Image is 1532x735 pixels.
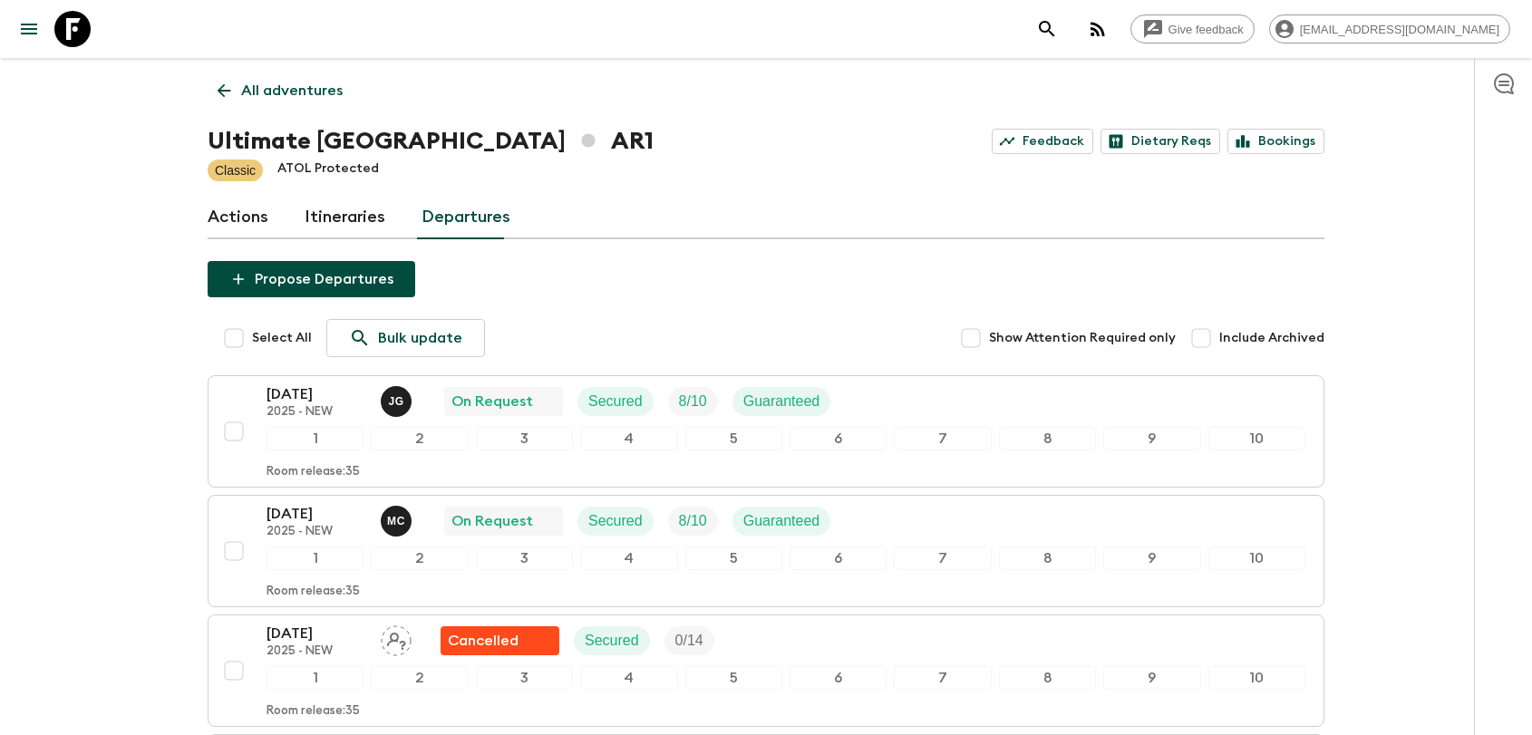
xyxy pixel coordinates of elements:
div: 2 [371,546,468,570]
p: 2025 - NEW [267,644,366,659]
span: Select All [252,329,312,347]
div: 3 [476,427,573,450]
button: Propose Departures [208,261,415,297]
span: Include Archived [1219,329,1324,347]
div: 3 [476,546,573,570]
div: 5 [685,666,782,690]
div: 5 [685,427,782,450]
p: Secured [585,630,639,652]
p: Bulk update [378,327,462,349]
button: [DATE]2025 - NEWAssign pack leaderFlash Pack cancellationSecuredTrip Fill12345678910Room release:35 [208,614,1324,727]
p: Secured [588,391,643,412]
div: 2 [371,427,468,450]
div: 5 [685,546,782,570]
p: 2025 - NEW [267,405,366,420]
span: Mariano Cenzano [381,511,415,526]
a: Departures [422,196,510,239]
div: 9 [1103,546,1200,570]
div: Trip Fill [668,387,718,416]
p: [DATE] [267,623,366,644]
div: 3 [476,666,573,690]
div: Flash Pack cancellation [441,626,559,655]
div: 4 [580,546,677,570]
a: Give feedback [1130,15,1255,44]
button: search adventures [1029,11,1065,47]
button: [DATE]2025 - NEWMariano CenzanoOn RequestSecuredTrip FillGuaranteed12345678910Room release:35 [208,495,1324,607]
div: 8 [999,427,1096,450]
div: 10 [1208,666,1305,690]
button: JG [381,386,415,417]
div: 10 [1208,427,1305,450]
div: 2 [371,666,468,690]
div: 9 [1103,427,1200,450]
p: M C [387,514,405,528]
a: All adventures [208,73,353,109]
span: Jessica Giachello [381,392,415,406]
a: Feedback [992,129,1093,154]
a: Dietary Reqs [1101,129,1220,154]
div: 9 [1103,666,1200,690]
button: menu [11,11,47,47]
p: 2025 - NEW [267,525,366,539]
div: Secured [574,626,650,655]
div: 7 [894,427,991,450]
button: MC [381,506,415,537]
a: Itineraries [305,196,385,239]
a: Bulk update [326,319,485,357]
div: 7 [894,666,991,690]
div: Secured [577,387,654,416]
div: 8 [999,666,1096,690]
div: 10 [1208,546,1305,570]
p: Guaranteed [743,510,820,532]
h1: Ultimate [GEOGRAPHIC_DATA] AR1 [208,123,654,160]
div: 1 [267,546,364,570]
div: 6 [790,546,887,570]
button: [DATE]2025 - NEWJessica GiachelloOn RequestSecuredTrip FillGuaranteed12345678910Room release:35 [208,375,1324,488]
div: 6 [790,666,887,690]
span: Give feedback [1159,23,1254,36]
span: Show Attention Required only [989,329,1176,347]
p: Room release: 35 [267,704,360,719]
div: [EMAIL_ADDRESS][DOMAIN_NAME] [1269,15,1510,44]
p: Cancelled [448,630,519,652]
p: 8 / 10 [679,510,707,532]
div: 1 [267,666,364,690]
p: All adventures [241,80,343,102]
p: [DATE] [267,503,366,525]
p: On Request [451,510,533,532]
p: 8 / 10 [679,391,707,412]
p: On Request [451,391,533,412]
span: Assign pack leader [381,631,412,645]
p: [DATE] [267,383,366,405]
div: 7 [894,546,991,570]
span: [EMAIL_ADDRESS][DOMAIN_NAME] [1290,23,1509,36]
div: Trip Fill [664,626,714,655]
p: Guaranteed [743,391,820,412]
div: Trip Fill [668,507,718,536]
a: Actions [208,196,268,239]
p: Room release: 35 [267,585,360,599]
div: 1 [267,427,364,450]
div: 8 [999,546,1096,570]
p: J G [388,394,403,409]
p: Room release: 35 [267,465,360,479]
p: Secured [588,510,643,532]
a: Bookings [1227,129,1324,154]
p: Classic [215,161,256,179]
div: 6 [790,427,887,450]
div: Secured [577,507,654,536]
p: 0 / 14 [675,630,703,652]
div: 4 [580,427,677,450]
div: 4 [580,666,677,690]
p: ATOL Protected [277,160,379,181]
